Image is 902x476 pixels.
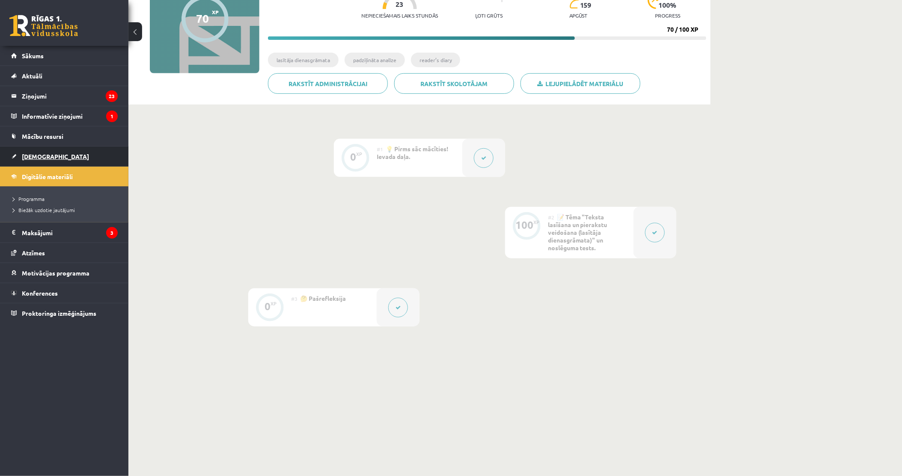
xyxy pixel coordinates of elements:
[22,173,73,180] span: Digitālie materiāli
[396,0,404,8] span: 23
[106,111,118,122] i: 1
[22,223,118,242] legend: Maksājumi
[300,294,346,302] span: 🤔 Pašrefleksija
[265,302,271,310] div: 0
[212,9,219,15] span: XP
[106,227,118,239] i: 3
[11,66,118,86] a: Aktuāli
[350,153,356,161] div: 0
[515,221,533,229] div: 100
[22,52,44,60] span: Sākums
[11,263,118,283] a: Motivācijas programma
[22,309,96,317] span: Proktoringa izmēģinājums
[13,195,120,203] a: Programma
[394,73,514,94] a: Rakstīt skolotājam
[11,243,118,263] a: Atzīmes
[11,303,118,323] a: Proktoringa izmēģinājums
[548,214,554,221] span: #2
[13,206,120,214] a: Biežāk uzdotie jautājumi
[291,295,298,302] span: #3
[411,53,460,67] li: reader’s diary
[22,249,45,257] span: Atzīmes
[11,106,118,126] a: Informatīvie ziņojumi1
[580,1,592,9] span: 159
[271,301,277,306] div: XP
[22,269,89,277] span: Motivācijas programma
[533,220,539,225] div: XP
[345,53,405,67] li: padziļināta analīze
[22,153,89,160] span: [DEMOGRAPHIC_DATA]
[377,145,448,160] span: 💡 Pirms sāc mācīties! Ievada daļa.
[569,12,588,18] p: apgūst
[11,46,118,66] a: Sākums
[11,223,118,242] a: Maksājumi3
[196,12,209,25] div: 70
[356,152,362,156] div: XP
[22,86,118,106] legend: Ziņojumi
[655,12,681,18] p: progress
[11,283,118,303] a: Konferences
[11,147,118,166] a: [DEMOGRAPHIC_DATA]
[11,126,118,146] a: Mācību resursi
[22,132,63,140] span: Mācību resursi
[9,15,78,36] a: Rīgas 1. Tālmācības vidusskola
[268,73,388,94] a: Rakstīt administrācijai
[11,86,118,106] a: Ziņojumi23
[11,167,118,186] a: Digitālie materiāli
[377,146,383,153] span: #1
[476,12,503,18] p: Ļoti grūts
[521,73,640,94] a: Lejupielādēt materiālu
[22,289,58,297] span: Konferences
[659,1,677,9] span: 100 %
[548,213,607,251] span: 📝 Tēma "Teksta lasīšana un pierakstu veidošana (lasītāja dienasgrāmata)" un noslēguma tests.
[361,12,438,18] p: Nepieciešamais laiks stundās
[13,195,45,202] span: Programma
[22,106,118,126] legend: Informatīvie ziņojumi
[22,72,42,80] span: Aktuāli
[268,53,339,67] li: lasītāja dienasgrāmata
[13,207,75,213] span: Biežāk uzdotie jautājumi
[106,90,118,102] i: 23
